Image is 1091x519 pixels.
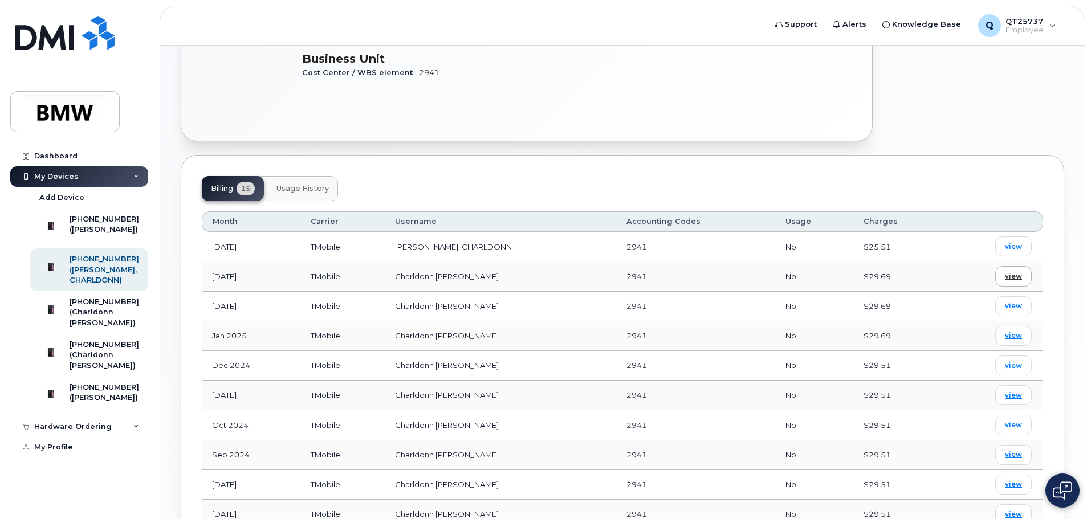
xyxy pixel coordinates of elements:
[842,19,866,30] span: Alerts
[419,68,439,77] span: 2941
[1005,390,1022,401] span: view
[202,440,300,470] td: Sep 2024
[864,390,935,401] div: $29.51
[385,410,616,440] td: Charldonn [PERSON_NAME]
[626,242,647,251] span: 2941
[300,211,385,232] th: Carrier
[825,13,874,36] a: Alerts
[300,261,385,291] td: TMobile
[874,13,969,36] a: Knowledge Base
[864,330,935,341] div: $29.69
[767,13,825,36] a: Support
[385,381,616,410] td: Charldonn [PERSON_NAME]
[626,450,647,459] span: 2941
[302,52,570,66] h3: Business Unit
[385,232,616,261] td: [PERSON_NAME], CHARLDONN
[1005,242,1022,252] span: view
[385,351,616,381] td: Charldonn [PERSON_NAME]
[775,351,853,381] td: No
[864,301,935,312] div: $29.69
[995,266,1032,286] a: view
[995,326,1032,346] a: view
[385,321,616,351] td: Charldonn [PERSON_NAME]
[775,292,853,321] td: No
[626,361,647,370] span: 2941
[300,351,385,381] td: TMobile
[775,410,853,440] td: No
[300,381,385,410] td: TMobile
[864,479,935,490] div: $29.51
[1005,449,1022,460] span: view
[1005,17,1044,26] span: QT25737
[626,420,647,430] span: 2941
[995,236,1032,256] a: view
[864,242,935,252] div: $25.51
[995,385,1032,405] a: view
[202,211,300,232] th: Month
[626,480,647,489] span: 2941
[1005,479,1022,489] span: view
[775,470,853,500] td: No
[775,381,853,410] td: No
[202,410,300,440] td: Oct 2024
[775,232,853,261] td: No
[626,301,647,310] span: 2941
[202,292,300,321] td: [DATE]
[775,321,853,351] td: No
[775,211,853,232] th: Usage
[892,19,961,30] span: Knowledge Base
[995,415,1032,435] a: view
[616,211,775,232] th: Accounting Codes
[864,271,935,282] div: $29.69
[864,360,935,371] div: $29.51
[202,351,300,381] td: Dec 2024
[385,261,616,291] td: Charldonn [PERSON_NAME]
[1005,361,1022,371] span: view
[1005,330,1022,341] span: view
[626,390,647,399] span: 2941
[775,261,853,291] td: No
[785,19,817,30] span: Support
[202,381,300,410] td: [DATE]
[276,184,329,193] span: Usage History
[970,14,1064,37] div: QT25737
[1053,481,1072,500] img: Open chat
[1005,420,1022,430] span: view
[626,331,647,340] span: 2941
[300,440,385,470] td: TMobile
[300,470,385,500] td: TMobile
[300,292,385,321] td: TMobile
[202,261,300,291] td: [DATE]
[995,355,1032,375] a: view
[300,232,385,261] td: TMobile
[300,410,385,440] td: TMobile
[300,321,385,351] td: TMobile
[995,296,1032,316] a: view
[1005,26,1044,35] span: Employee
[853,211,946,232] th: Charges
[202,470,300,500] td: [DATE]
[1005,271,1022,281] span: view
[864,420,935,431] div: $29.51
[626,272,647,281] span: 2941
[864,449,935,460] div: $29.51
[385,292,616,321] td: Charldonn [PERSON_NAME]
[995,445,1032,465] a: view
[302,68,419,77] span: Cost Center / WBS element
[385,211,616,232] th: Username
[626,509,647,518] span: 2941
[385,470,616,500] td: Charldonn [PERSON_NAME]
[986,19,994,32] span: Q
[202,321,300,351] td: Jan 2025
[385,440,616,470] td: Charldonn [PERSON_NAME]
[995,475,1032,495] a: view
[202,232,300,261] td: [DATE]
[1005,301,1022,311] span: view
[775,440,853,470] td: No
